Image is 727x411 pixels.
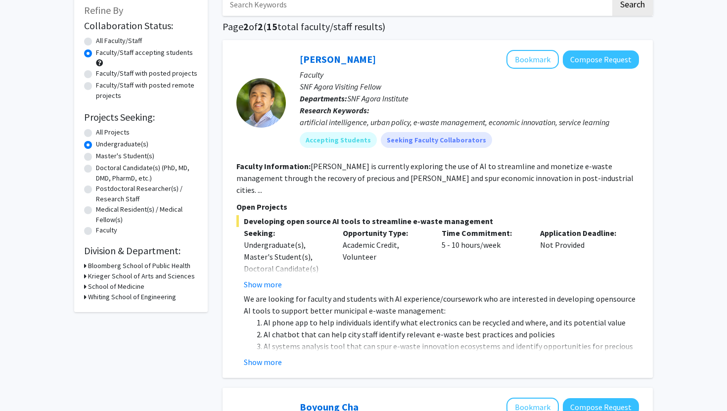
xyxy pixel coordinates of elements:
[84,111,198,123] h2: Projects Seeking:
[223,21,653,33] h1: Page of ( total faculty/staff results)
[7,366,42,404] iframe: Chat
[244,293,639,317] p: We are looking for faculty and students with AI experience/coursework who are interested in devel...
[96,183,198,204] label: Postdoctoral Researcher(s) / Research Staff
[244,227,328,239] p: Seeking:
[84,4,123,16] span: Refine By
[300,105,369,115] b: Research Keywords:
[88,261,190,271] h3: Bloomberg School of Public Health
[236,161,311,171] b: Faculty Information:
[300,116,639,128] div: artificial intelligence, urban policy, e-waste management, economic innovation, service learning
[434,227,533,290] div: 5 - 10 hours/week
[244,356,282,368] button: Show more
[96,204,198,225] label: Medical Resident(s) / Medical Fellow(s)
[236,161,634,195] fg-read-more: [PERSON_NAME] is currently exploring the use of AI to streamline and monetize e-waste management ...
[506,50,559,69] button: Add David Park to Bookmarks
[300,53,376,65] a: [PERSON_NAME]
[96,139,148,149] label: Undergraduate(s)
[335,227,434,290] div: Academic Credit, Volunteer
[264,340,639,364] li: AI systems analysis tool that can spur e-waste innovation ecosystems and identify opportunities f...
[300,132,377,148] mat-chip: Accepting Students
[236,215,639,227] span: Developing open source AI tools to streamline e-waste management
[300,69,639,81] p: Faculty
[96,127,130,137] label: All Projects
[243,20,249,33] span: 2
[343,227,427,239] p: Opportunity Type:
[264,317,639,328] li: AI phone app to help individuals identify what electronics can be recycled and where, and its pot...
[300,93,347,103] b: Departments:
[347,93,409,103] span: SNF Agora Institute
[84,245,198,257] h2: Division & Department:
[96,47,193,58] label: Faculty/Staff accepting students
[563,50,639,69] button: Compose Request to David Park
[244,239,328,334] div: Undergraduate(s), Master's Student(s), Doctoral Candidate(s) (PhD, MD, DMD, PharmD, etc.), Postdo...
[96,163,198,183] label: Doctoral Candidate(s) (PhD, MD, DMD, PharmD, etc.)
[540,227,624,239] p: Application Deadline:
[381,132,492,148] mat-chip: Seeking Faculty Collaborators
[88,281,144,292] h3: School of Medicine
[88,271,195,281] h3: Krieger School of Arts and Sciences
[442,227,526,239] p: Time Commitment:
[258,20,263,33] span: 2
[96,80,198,101] label: Faculty/Staff with posted remote projects
[533,227,632,290] div: Not Provided
[84,20,198,32] h2: Collaboration Status:
[236,201,639,213] p: Open Projects
[244,278,282,290] button: Show more
[96,151,154,161] label: Master's Student(s)
[96,36,142,46] label: All Faculty/Staff
[96,68,197,79] label: Faculty/Staff with posted projects
[267,20,277,33] span: 15
[88,292,176,302] h3: Whiting School of Engineering
[96,225,117,235] label: Faculty
[300,81,639,92] p: SNF Agora Visiting Fellow
[264,328,639,340] li: AI chatbot that can help city staff identify relevant e-waste best practices and policies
